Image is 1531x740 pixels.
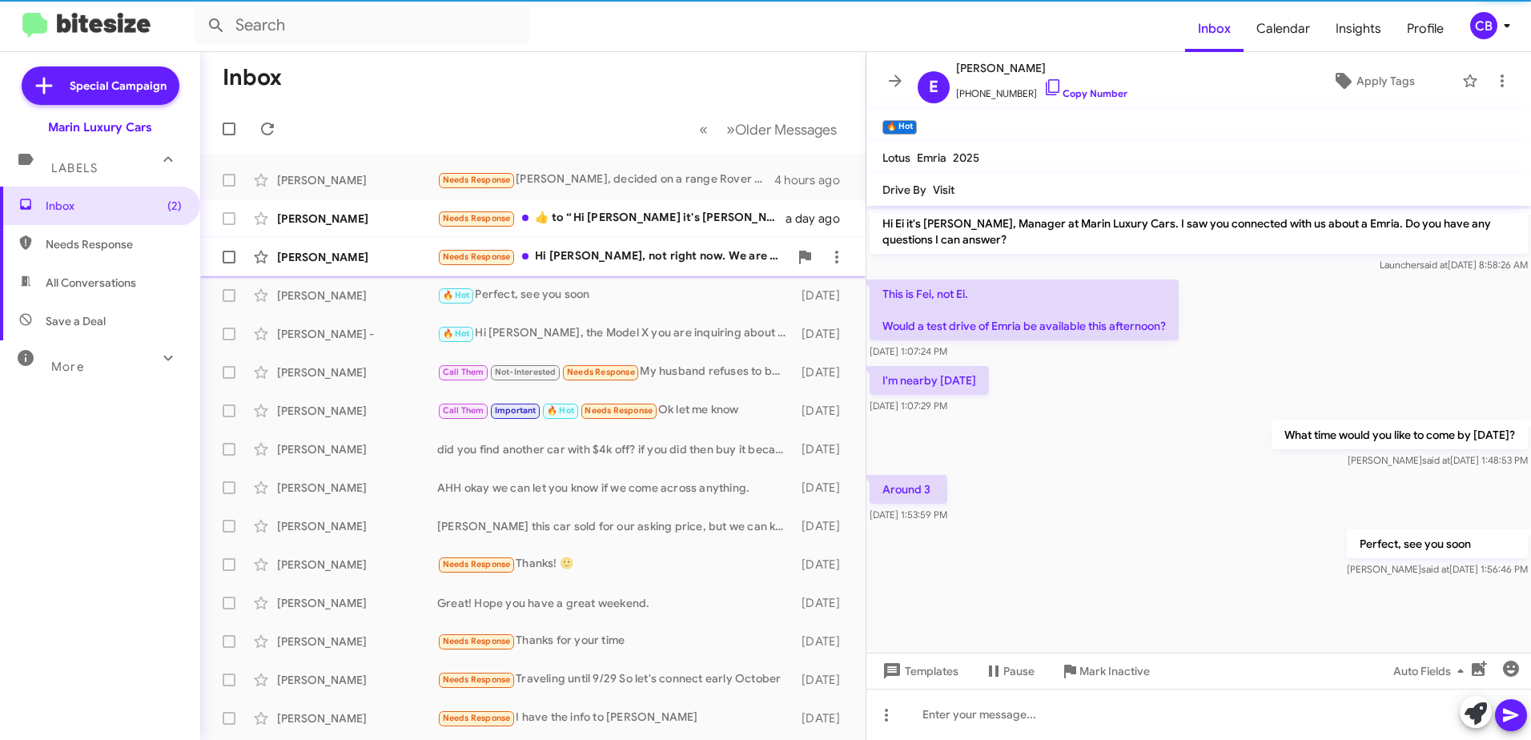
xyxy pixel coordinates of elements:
[277,672,437,688] div: [PERSON_NAME]
[277,595,437,611] div: [PERSON_NAME]
[437,171,774,189] div: [PERSON_NAME], decided on a range Rover sport that's on the lot, working with [PERSON_NAME]. Read...
[443,328,470,339] span: 🔥 Hot
[870,209,1528,254] p: Hi Ei it's [PERSON_NAME], Manager at Marin Luxury Cars. I saw you connected with us about a Emria...
[794,326,853,342] div: [DATE]
[437,363,794,381] div: My husband refuses to buy a new car. That's the reason really
[690,113,846,146] nav: Page navigation example
[794,710,853,726] div: [DATE]
[774,172,853,188] div: 4 hours ago
[277,710,437,726] div: [PERSON_NAME]
[870,280,1179,340] p: This is Fei, not Ei. Would a test drive of Emria be available this afternoon?
[443,175,511,185] span: Needs Response
[1347,563,1528,575] span: [PERSON_NAME] [DATE] 1:56:46 PM
[1457,12,1513,39] button: CB
[1347,529,1528,558] p: Perfect, see you soon
[1420,259,1448,271] span: said at
[866,657,971,686] button: Templates
[46,313,106,329] span: Save a Deal
[717,113,846,146] button: Next
[1393,657,1470,686] span: Auto Fields
[437,709,794,727] div: I have the info to [PERSON_NAME]
[689,113,717,146] button: Previous
[794,441,853,457] div: [DATE]
[277,518,437,534] div: [PERSON_NAME]
[443,559,511,569] span: Needs Response
[437,209,786,227] div: ​👍​ to “ Hi [PERSON_NAME] it's [PERSON_NAME], Manager at Marin Luxury Cars. I saw you connected w...
[437,247,789,266] div: Hi [PERSON_NAME], not right now. We are interested in a Range Rover like the one I did inquire ab...
[929,74,938,100] span: E
[1422,454,1450,466] span: said at
[437,595,794,611] div: Great! Hope you have a great weekend.
[443,405,484,416] span: Call Them
[794,633,853,650] div: [DATE]
[51,360,84,374] span: More
[882,183,926,197] span: Drive By
[882,151,910,165] span: Lotus
[585,405,653,416] span: Needs Response
[794,403,853,419] div: [DATE]
[277,364,437,380] div: [PERSON_NAME]
[70,78,167,94] span: Special Campaign
[1323,6,1394,52] a: Insights
[443,213,511,223] span: Needs Response
[167,198,182,214] span: (2)
[1079,657,1150,686] span: Mark Inactive
[443,674,511,685] span: Needs Response
[1356,66,1415,95] span: Apply Tags
[547,405,574,416] span: 🔥 Hot
[794,595,853,611] div: [DATE]
[46,275,136,291] span: All Conversations
[1003,657,1035,686] span: Pause
[437,518,794,534] div: [PERSON_NAME] this car sold for our asking price, but we can keep you updated if we get another i...
[1394,6,1457,52] span: Profile
[794,480,853,496] div: [DATE]
[1292,66,1454,95] button: Apply Tags
[437,632,794,650] div: Thanks for your time
[794,364,853,380] div: [DATE]
[46,236,182,252] span: Needs Response
[277,633,437,650] div: [PERSON_NAME]
[437,441,794,457] div: did you find another car with $4k off? if you did then buy it because it is a great deal.
[794,557,853,573] div: [DATE]
[277,403,437,419] div: [PERSON_NAME]
[277,172,437,188] div: [PERSON_NAME]
[882,120,917,135] small: 🔥 Hot
[953,151,979,165] span: 2025
[786,211,853,227] div: a day ago
[1380,657,1483,686] button: Auto Fields
[879,657,958,686] span: Templates
[277,480,437,496] div: [PERSON_NAME]
[277,326,437,342] div: [PERSON_NAME] -
[443,251,511,262] span: Needs Response
[870,475,947,504] p: Around 3
[1272,420,1528,449] p: What time would you like to come by [DATE]?
[1047,657,1163,686] button: Mark Inactive
[870,509,947,521] span: [DATE] 1:53:59 PM
[277,211,437,227] div: [PERSON_NAME]
[46,198,182,214] span: Inbox
[1421,563,1449,575] span: said at
[1043,87,1127,99] a: Copy Number
[794,672,853,688] div: [DATE]
[917,151,946,165] span: Emria
[277,249,437,265] div: [PERSON_NAME]
[726,119,735,139] span: »
[277,288,437,304] div: [PERSON_NAME]
[699,119,708,139] span: «
[51,161,98,175] span: Labels
[437,670,794,689] div: Traveling until 9/29 So let's connect early October
[443,636,511,646] span: Needs Response
[48,119,152,135] div: Marin Luxury Cars
[1185,6,1244,52] a: Inbox
[437,555,794,573] div: Thanks! 🙂
[870,400,947,412] span: [DATE] 1:07:29 PM
[277,557,437,573] div: [PERSON_NAME]
[1380,259,1528,271] span: Launcher [DATE] 8:58:26 AM
[735,121,837,139] span: Older Messages
[495,367,557,377] span: Not-Interested
[194,6,530,45] input: Search
[794,518,853,534] div: [DATE]
[437,324,794,343] div: Hi [PERSON_NAME], the Model X you are inquiring about has been sold. Were you only looking for a X?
